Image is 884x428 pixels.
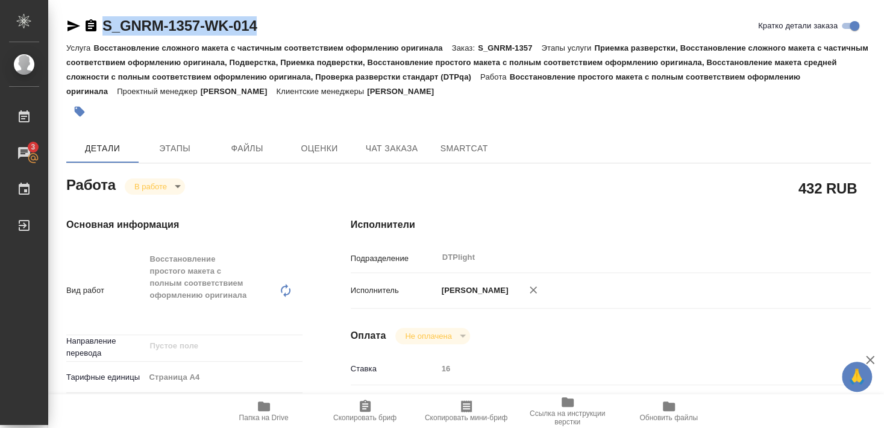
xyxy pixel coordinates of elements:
span: Скопировать мини-бриф [425,414,507,422]
button: Не оплачена [401,331,455,341]
span: Файлы [218,141,276,156]
h4: Исполнители [351,218,871,232]
input: Пустое поле [149,339,274,353]
p: Этапы услуги [541,43,594,52]
button: 🙏 [842,362,872,392]
div: В работе [125,178,185,195]
button: Добавить тэг [66,98,93,125]
span: Детали [74,141,131,156]
span: Ссылка на инструкции верстки [524,409,611,426]
button: Скопировать бриф [315,394,416,428]
p: Вид работ [66,285,145,297]
span: Обновить файлы [639,414,698,422]
span: 3 [24,141,42,153]
span: 🙏 [847,364,867,389]
p: Работа [480,72,510,81]
p: S_GNRM-1357 [478,43,541,52]
span: Папка на Drive [239,414,289,422]
span: Скопировать бриф [333,414,397,422]
p: Тарифные единицы [66,371,145,383]
h2: Работа [66,173,116,195]
span: Этапы [146,141,204,156]
p: [PERSON_NAME] [367,87,443,96]
div: В работе [395,328,469,344]
button: Скопировать мини-бриф [416,394,517,428]
p: Услуга [66,43,93,52]
button: Скопировать ссылку [84,19,98,33]
button: Удалить исполнителя [520,277,547,303]
p: Ставка [351,363,437,375]
button: Скопировать ссылку для ЯМессенджера [66,19,81,33]
p: Исполнитель [351,285,437,297]
a: S_GNRM-1357-WK-014 [102,17,257,34]
span: SmartCat [435,141,493,156]
div: Страница А4 [145,367,303,388]
h2: 432 RUB [798,178,857,198]
p: Клиентские менеджеры [276,87,367,96]
p: Направление перевода [66,335,145,359]
button: В работе [131,181,171,192]
h4: Основная информация [66,218,303,232]
p: [PERSON_NAME] [201,87,277,96]
button: Обновить файлы [618,394,719,428]
button: Папка на Drive [213,394,315,428]
p: Заказ: [452,43,478,52]
p: Подразделение [351,253,437,265]
a: 3 [3,138,45,168]
input: Пустое поле [437,360,827,377]
button: Ссылка на инструкции верстки [517,394,618,428]
p: [PERSON_NAME] [437,285,509,297]
span: Кратко детали заказа [758,20,838,32]
span: Оценки [290,141,348,156]
p: Приемка разверстки, Восстановление сложного макета с частичным соответствием оформлению оригинала... [66,43,868,81]
span: Чат заказа [363,141,421,156]
p: Восстановление сложного макета с частичным соответствием оформлению оригинала [93,43,451,52]
h4: Оплата [351,329,386,343]
p: Проектный менеджер [117,87,200,96]
div: RUB [437,390,827,411]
